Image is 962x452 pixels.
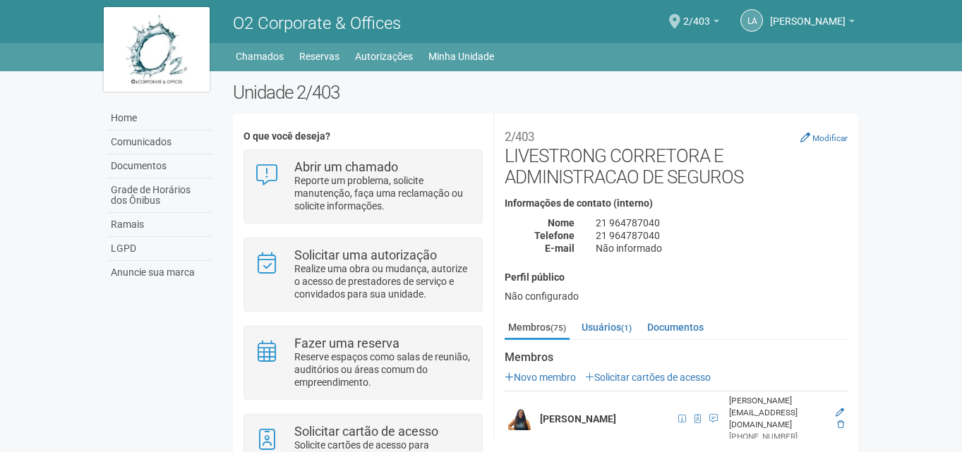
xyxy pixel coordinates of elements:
[107,261,212,284] a: Anuncie sua marca
[770,18,855,29] a: [PERSON_NAME]
[644,317,707,338] a: Documentos
[107,237,212,261] a: LGPD
[428,47,494,66] a: Minha Unidade
[505,130,534,144] small: 2/403
[107,178,212,213] a: Grade de Horários dos Ônibus
[294,159,398,174] strong: Abrir um chamado
[551,323,566,333] small: (75)
[505,272,848,283] h4: Perfil público
[294,248,437,262] strong: Solicitar uma autorização
[294,174,471,212] p: Reporte um problema, solicite manutenção, faça uma reclamação ou solicite informações.
[107,213,212,237] a: Ramais
[355,47,413,66] a: Autorizações
[800,132,848,143] a: Modificar
[729,431,826,443] div: [PHONE_NUMBER]
[294,424,438,439] strong: Solicitar cartão de acesso
[505,351,848,364] strong: Membros
[585,372,711,383] a: Solicitar cartões de acesso
[299,47,339,66] a: Reservas
[255,249,471,300] a: Solicitar uma autorização Realize uma obra ou mudança, autorize o acesso de prestadores de serviç...
[545,243,575,254] strong: E-mail
[621,323,632,333] small: (1)
[505,290,848,303] div: Não configurado
[233,82,859,103] h2: Unidade 2/403
[255,337,471,389] a: Fazer uma reserva Reserve espaços como salas de reunião, auditórios ou áreas comum do empreendime...
[236,47,284,66] a: Chamados
[243,131,483,142] h4: O que você deseja?
[505,124,848,188] h2: LIVESTRONG CORRETORA E ADMINISTRACAO DE SEGUROS
[294,336,399,350] strong: Fazer uma reserva
[683,2,710,27] span: 2/403
[508,408,531,430] img: user.png
[770,2,846,27] span: Luísa Antunes de Mesquita
[534,230,575,241] strong: Telefone
[729,395,826,431] div: [PERSON_NAME][EMAIL_ADDRESS][DOMAIN_NAME]
[505,317,570,340] a: Membros(75)
[548,217,575,228] strong: Nome
[104,7,210,92] img: logo.jpg
[578,317,635,338] a: Usuários(1)
[294,350,471,389] p: Reserve espaços como salas de reunião, auditórios ou áreas comum do empreendimento.
[837,420,844,429] a: Excluir membro
[812,133,848,143] small: Modificar
[683,18,719,29] a: 2/403
[255,161,471,212] a: Abrir um chamado Reporte um problema, solicite manutenção, faça uma reclamação ou solicite inform...
[505,372,576,383] a: Novo membro
[585,229,858,242] div: 21 964787040
[836,408,844,417] a: Editar membro
[107,130,212,154] a: Comunicados
[585,242,858,255] div: Não informado
[107,106,212,130] a: Home
[294,262,471,300] p: Realize uma obra ou mudança, autorize o acesso de prestadores de serviço e convidados para sua un...
[505,198,848,209] h4: Informações de contato (interno)
[585,216,858,229] div: 21 964787040
[233,13,401,33] span: O2 Corporate & Offices
[740,9,763,32] a: LA
[540,413,616,424] strong: [PERSON_NAME]
[107,154,212,178] a: Documentos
